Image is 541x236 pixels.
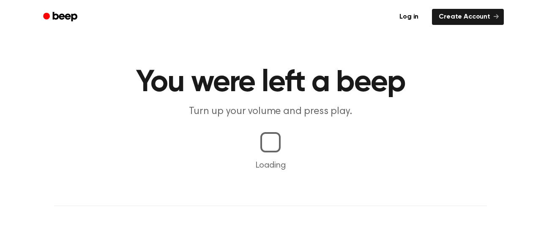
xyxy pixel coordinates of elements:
p: Loading [10,159,531,172]
a: Log in [391,7,427,27]
h1: You were left a beep [54,68,487,98]
a: Create Account [432,9,504,25]
a: Beep [37,9,85,25]
p: Turn up your volume and press play. [108,105,433,119]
